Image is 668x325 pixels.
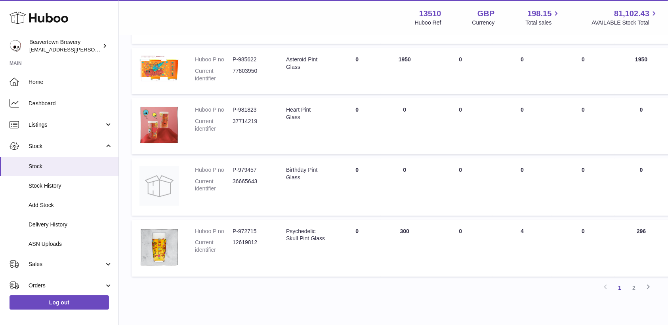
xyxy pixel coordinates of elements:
td: 1950 [381,48,428,94]
dt: Huboo P no [195,228,233,235]
strong: GBP [477,8,494,19]
span: Add Stock [29,201,113,209]
div: Heart Pint Glass [286,106,325,121]
dd: P-979457 [233,166,270,174]
dt: Current identifier [195,67,233,82]
img: kit.lowe@beavertownbrewery.co.uk [10,40,21,52]
span: 0 [582,167,585,173]
td: 0 [428,158,492,216]
span: ASN Uploads [29,240,113,248]
span: Sales [29,260,104,268]
td: 0 [333,98,381,154]
dt: Current identifier [195,178,233,193]
div: Huboo Ref [415,19,441,27]
span: Delivery History [29,221,113,228]
td: 0 [492,98,552,154]
dd: 37714219 [233,118,270,133]
span: 0 [582,56,585,63]
div: Birthday Pint Glass [286,166,325,181]
td: 0 [428,98,492,154]
span: Orders [29,282,104,289]
div: Asteroid Pint Glass [286,56,325,71]
td: 300 [381,220,428,277]
span: 198.15 [527,8,552,19]
span: Stock [29,163,113,170]
img: product image [139,106,179,144]
span: Listings [29,121,104,129]
span: 81,102.43 [614,8,649,19]
td: 0 [381,98,428,154]
a: Log out [10,295,109,310]
td: 0 [381,158,428,216]
td: 0 [428,48,492,94]
span: AVAILABLE Stock Total [592,19,658,27]
dt: Huboo P no [195,56,233,63]
img: product image [139,166,179,206]
dd: P-972715 [233,228,270,235]
dd: 36665643 [233,178,270,193]
a: 198.15 Total sales [525,8,561,27]
span: 0 [582,228,585,234]
img: product image [139,56,179,81]
span: Stock History [29,182,113,190]
span: Stock [29,143,104,150]
a: 1 [613,281,627,295]
div: Currency [472,19,495,27]
span: Home [29,78,113,86]
a: 2 [627,281,641,295]
span: Total sales [525,19,561,27]
strong: 13510 [419,8,441,19]
td: 0 [492,158,552,216]
dd: P-981823 [233,106,270,114]
img: product image [139,228,179,267]
dd: P-985622 [233,56,270,63]
span: [EMAIL_ADDRESS][PERSON_NAME][DOMAIN_NAME] [29,46,159,53]
td: 0 [333,220,381,277]
dd: 12619812 [233,239,270,254]
td: 0 [492,48,552,94]
dt: Huboo P no [195,166,233,174]
a: 81,102.43 AVAILABLE Stock Total [592,8,658,27]
td: 0 [333,158,381,216]
td: 4 [492,220,552,277]
dt: Current identifier [195,118,233,133]
span: 0 [582,106,585,113]
span: Dashboard [29,100,113,107]
td: 0 [428,220,492,277]
dt: Current identifier [195,239,233,254]
dd: 77803950 [233,67,270,82]
dt: Huboo P no [195,106,233,114]
div: Psychedelic Skull Pint Glass [286,228,325,243]
td: 0 [333,48,381,94]
div: Beavertown Brewery [29,38,101,53]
